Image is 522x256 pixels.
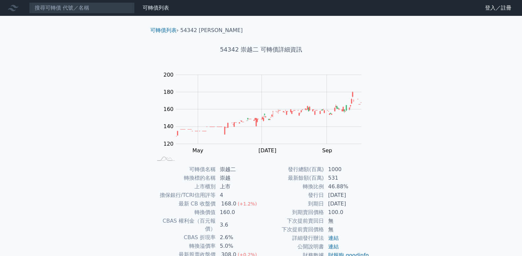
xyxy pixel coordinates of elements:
[216,233,261,242] td: 2.6%
[163,123,174,129] tspan: 140
[238,201,257,206] span: (+1.2%)
[163,89,174,95] tspan: 180
[216,242,261,250] td: 5.0%
[220,200,238,208] div: 168.0
[216,208,261,217] td: 160.0
[328,235,339,241] a: 連結
[324,182,369,191] td: 46.88%
[489,224,522,256] iframe: Chat Widget
[216,217,261,233] td: 3.6
[216,174,261,182] td: 崇越
[324,191,369,200] td: [DATE]
[261,225,324,234] td: 下次提前賣回價格
[29,2,135,14] input: 搜尋可轉債 代號／名稱
[153,242,216,250] td: 轉換溢價率
[324,225,369,234] td: 無
[261,174,324,182] td: 最新餘額(百萬)
[324,165,369,174] td: 1000
[153,165,216,174] td: 可轉債名稱
[324,217,369,225] td: 無
[261,191,324,200] td: 發行日
[261,234,324,242] td: 詳細發行辦法
[153,217,216,233] td: CBAS 權利金（百元報價）
[259,147,276,154] tspan: [DATE]
[324,208,369,217] td: 100.0
[153,191,216,200] td: 擔保銀行/TCRI信用評等
[145,45,377,54] h1: 54342 崇越二 可轉債詳細資訊
[153,174,216,182] td: 轉換標的名稱
[163,141,174,147] tspan: 120
[180,26,243,34] li: 54342 [PERSON_NAME]
[480,3,517,13] a: 登入／註冊
[153,200,216,208] td: 最新 CB 收盤價
[153,182,216,191] td: 上市櫃別
[322,147,332,154] tspan: Sep
[150,27,177,33] a: 可轉債列表
[143,5,169,11] a: 可轉債列表
[328,243,339,250] a: 連結
[216,182,261,191] td: 上市
[150,26,179,34] li: ›
[163,72,174,78] tspan: 200
[192,147,203,154] tspan: May
[216,165,261,174] td: 崇越二
[489,224,522,256] div: 聊天小工具
[324,200,369,208] td: [DATE]
[261,217,324,225] td: 下次提前賣回日
[216,191,261,200] td: 4
[261,200,324,208] td: 到期日
[324,174,369,182] td: 531
[261,182,324,191] td: 轉換比例
[261,208,324,217] td: 到期賣回價格
[153,233,216,242] td: CBAS 折現率
[261,165,324,174] td: 發行總額(百萬)
[163,106,174,112] tspan: 160
[153,208,216,217] td: 轉換價值
[160,72,371,154] g: Chart
[261,242,324,251] td: 公開說明書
